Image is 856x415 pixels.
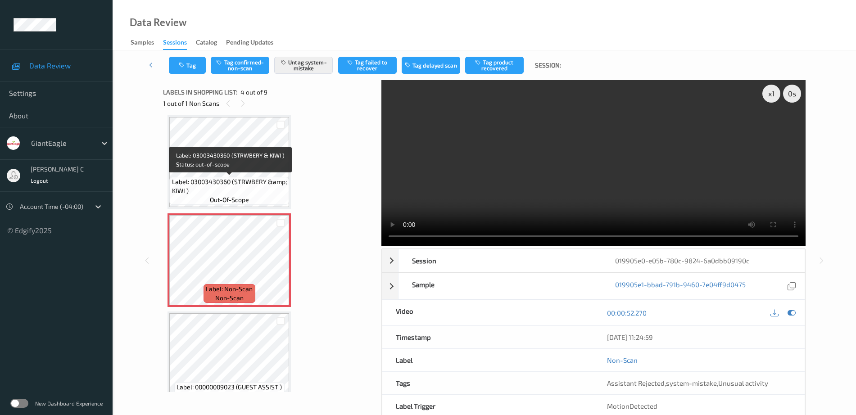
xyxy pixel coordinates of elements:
[196,36,226,49] a: Catalog
[169,57,206,74] button: Tag
[607,308,647,317] a: 00:00:52.270
[607,379,665,387] span: Assistant Rejected
[163,36,196,50] a: Sessions
[382,273,805,299] div: Sample019905e1-bbad-791b-9460-7e04ff9d0475
[402,57,460,74] button: Tag delayed scan
[399,273,602,299] div: Sample
[196,38,217,49] div: Catalog
[762,85,780,103] div: x 1
[215,293,244,302] span: non-scan
[210,392,249,401] span: out-of-scope
[607,356,638,365] a: Non-Scan
[382,349,593,371] div: Label
[163,38,187,50] div: Sessions
[382,372,593,394] div: Tags
[131,36,163,49] a: Samples
[274,57,333,74] button: Untag system-mistake
[465,57,524,74] button: Tag product recovered
[666,379,717,387] span: system-mistake
[783,85,801,103] div: 0 s
[172,177,287,195] span: Label: 03003430360 (STRWBERY &amp; KIWI )
[535,61,561,70] span: Session:
[210,195,249,204] span: out-of-scope
[226,36,282,49] a: Pending Updates
[163,88,237,97] span: Labels in shopping list:
[177,383,282,392] span: Label: 00000009023 (GUEST ASSIST )
[338,57,397,74] button: Tag failed to recover
[131,38,154,49] div: Samples
[602,249,805,272] div: 019905e0-e05b-780c-9824-6a0dbb09190c
[226,38,273,49] div: Pending Updates
[240,88,267,97] span: 4 out of 9
[163,98,375,109] div: 1 out of 1 Non Scans
[399,249,602,272] div: Session
[382,326,593,348] div: Timestamp
[382,249,805,272] div: Session019905e0-e05b-780c-9824-6a0dbb09190c
[615,280,746,292] a: 019905e1-bbad-791b-9460-7e04ff9d0475
[718,379,768,387] span: Unusual activity
[211,57,269,74] button: Tag confirmed-non-scan
[382,300,593,325] div: Video
[206,284,253,293] span: Label: Non-Scan
[607,379,768,387] span: , ,
[607,333,791,342] div: [DATE] 11:24:59
[130,18,186,27] div: Data Review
